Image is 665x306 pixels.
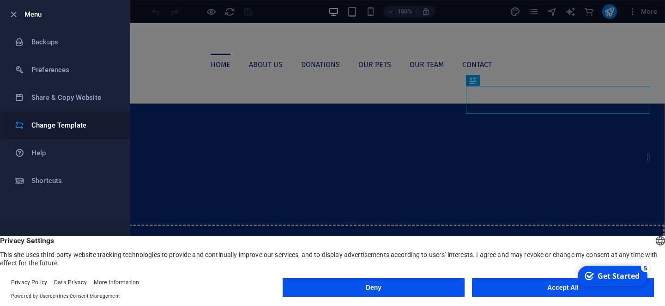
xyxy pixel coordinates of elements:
[5,4,75,24] div: Get Started 5 items remaining, 0% complete
[68,1,78,10] div: 5
[31,120,117,131] h6: Change Template
[24,9,122,20] h6: Menu
[314,242,364,255] span: Paste clipboard
[264,242,310,255] span: Add elements
[25,9,67,19] div: Get Started
[31,175,117,186] h6: Shortcuts
[31,92,117,103] h6: Share & Copy Website
[0,202,628,267] div: Drop content here
[31,64,117,75] h6: Preferences
[0,139,130,167] a: Help
[31,147,117,159] h6: Help
[31,37,117,48] h6: Backups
